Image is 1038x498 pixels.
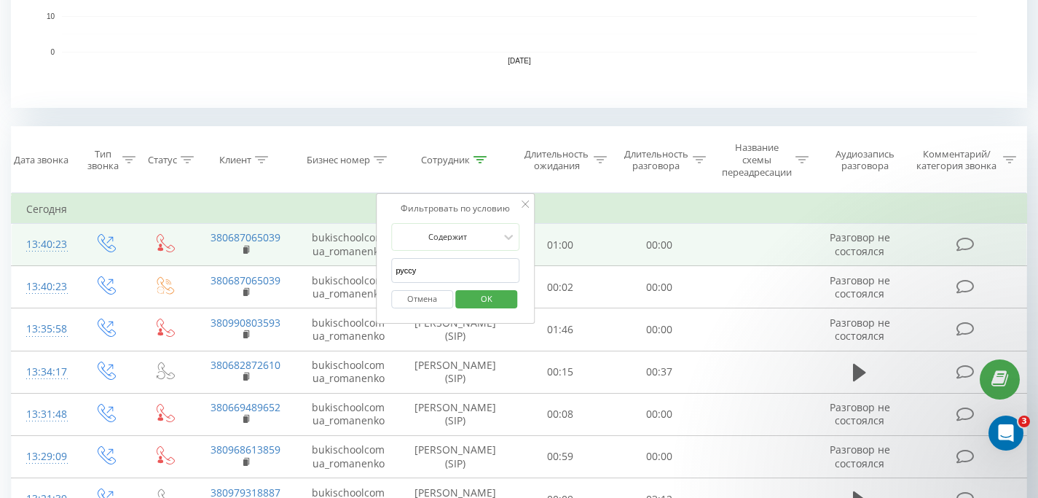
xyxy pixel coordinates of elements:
a: 380687065039 [211,273,280,287]
td: 00:59 [511,435,610,478]
div: Сотрудник [421,154,470,166]
td: bukischoolcomua_romanenko [296,435,400,478]
span: Разговор не состоялся [830,230,890,257]
span: Разговор не состоялся [830,316,890,343]
div: Комментарий/категория звонка [914,148,999,173]
iframe: Intercom live chat [988,416,1023,451]
td: 01:00 [511,224,610,266]
button: OK [455,290,517,308]
td: [PERSON_NAME] (SIP) [400,308,511,351]
div: Фильтровать по условию [391,201,519,216]
td: bukischoolcomua_romanenko [296,308,400,351]
text: 0 [50,48,55,56]
div: 13:40:23 [26,273,60,301]
div: Аудиозапись разговора [825,148,904,173]
div: 13:34:17 [26,358,60,386]
td: bukischoolcomua_romanenko [296,393,400,435]
td: 00:02 [511,266,610,308]
a: 380990803593 [211,316,280,330]
td: 00:00 [610,393,709,435]
a: 380682872610 [211,358,280,372]
text: 10 [47,12,55,20]
button: Отмена [391,290,453,308]
td: bukischoolcomua_romanenko [296,266,400,308]
span: OK [466,287,507,310]
td: bukischoolcomua_romanenko [296,351,400,393]
a: 380968613859 [211,443,280,456]
a: 380669489652 [211,400,280,414]
div: Статус [148,154,177,166]
td: [PERSON_NAME] (SIP) [400,435,511,478]
div: Тип звонка [87,148,119,173]
td: 00:00 [610,435,709,478]
td: bukischoolcomua_romanenko [296,224,400,266]
td: Сегодня [12,195,1027,224]
td: 00:37 [610,351,709,393]
div: Клиент [219,154,251,166]
span: Разговор не состоялся [830,443,890,470]
td: 00:00 [610,266,709,308]
text: [DATE] [508,57,531,65]
td: 01:46 [511,308,610,351]
td: [PERSON_NAME] (SIP) [400,393,511,435]
input: Введите значение [391,258,519,284]
span: 3 [1018,416,1030,427]
td: 00:08 [511,393,610,435]
td: 00:00 [610,224,709,266]
td: 00:15 [511,351,610,393]
div: Дата звонка [14,154,68,166]
td: [PERSON_NAME] (SIP) [400,351,511,393]
span: Разговор не состоялся [830,273,890,300]
div: Длительность разговора [624,148,689,173]
td: 00:00 [610,308,709,351]
div: Длительность ожидания [524,148,589,173]
div: 13:31:48 [26,400,60,429]
a: 380687065039 [211,230,280,244]
div: 13:29:09 [26,443,60,471]
div: 13:35:58 [26,315,60,343]
span: Разговор не состоялся [830,400,890,427]
div: Название схемы переадресации [722,141,792,179]
div: Бизнес номер [307,154,370,166]
div: 13:40:23 [26,230,60,259]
